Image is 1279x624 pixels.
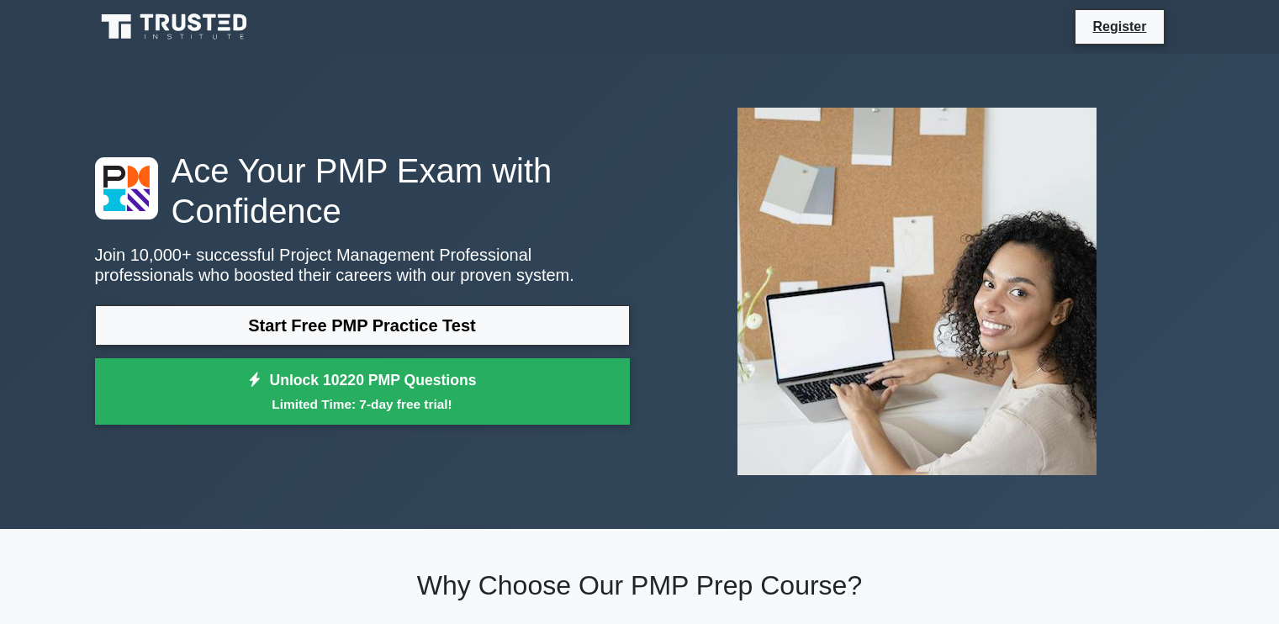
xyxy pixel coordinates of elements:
[1082,16,1156,37] a: Register
[116,394,609,414] small: Limited Time: 7-day free trial!
[95,151,630,231] h1: Ace Your PMP Exam with Confidence
[95,569,1185,601] h2: Why Choose Our PMP Prep Course?
[95,358,630,426] a: Unlock 10220 PMP QuestionsLimited Time: 7-day free trial!
[95,245,630,285] p: Join 10,000+ successful Project Management Professional professionals who boosted their careers w...
[95,305,630,346] a: Start Free PMP Practice Test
